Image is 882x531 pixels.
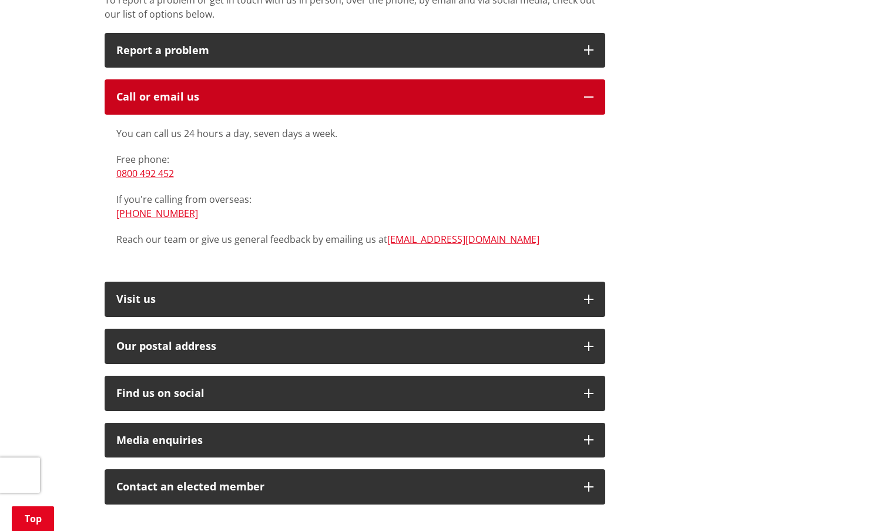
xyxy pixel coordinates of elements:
button: Report a problem [105,33,605,68]
p: Free phone: [116,152,593,181]
p: You can call us 24 hours a day, seven days a week. [116,126,593,141]
button: Contact an elected member [105,469,605,505]
p: Report a problem [116,45,572,56]
a: [PHONE_NUMBER] [116,207,198,220]
button: Our postal address [105,329,605,364]
div: Call or email us [116,91,572,103]
div: Find us on social [116,388,572,399]
button: Find us on social [105,376,605,411]
a: Top [12,506,54,531]
p: If you're calling from overseas: [116,192,593,221]
p: Reach our team or give us general feedback by emailing us at [116,232,593,246]
button: Media enquiries [105,423,605,458]
p: Visit us [116,293,572,305]
a: 0800 492 452 [116,167,174,180]
div: Media enquiries [116,435,572,446]
h2: Our postal address [116,340,572,352]
iframe: Messenger Launcher [828,482,870,524]
button: Visit us [105,282,605,317]
p: Contact an elected member [116,481,572,493]
button: Call or email us [105,79,605,115]
a: [EMAIL_ADDRESS][DOMAIN_NAME] [387,233,539,246]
